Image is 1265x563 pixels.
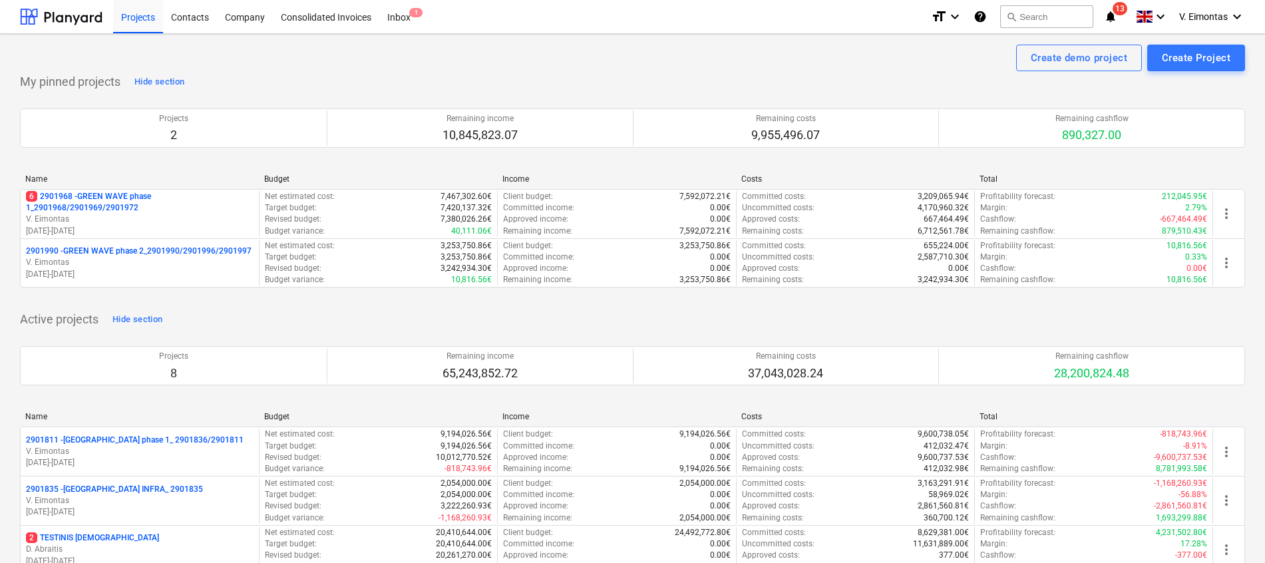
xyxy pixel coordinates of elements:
div: Name [25,174,254,184]
p: 1,693,299.88€ [1156,512,1207,524]
div: Hide section [112,312,162,327]
p: 2,054,000.00€ [441,478,492,489]
p: Margin : [980,538,1007,550]
p: 2901811 - [GEOGRAPHIC_DATA] phase 1_ 2901836/2901811 [26,435,244,446]
p: Profitability forecast : [980,240,1055,252]
button: Hide section [109,309,166,330]
p: Budget variance : [265,463,325,474]
p: Remaining cashflow : [980,226,1055,237]
div: 2901811 -[GEOGRAPHIC_DATA] phase 1_ 2901836/2901811V. Eimontas[DATE]-[DATE] [26,435,254,469]
p: Approved income : [503,500,568,512]
div: 2901835 -[GEOGRAPHIC_DATA] INFRA_ 2901835V. Eimontas[DATE]-[DATE] [26,484,254,518]
p: Committed costs : [742,429,806,440]
p: 10,816.56€ [451,274,492,285]
div: Income [502,174,731,184]
p: Committed costs : [742,191,806,202]
p: 9,955,496.07 [751,127,820,143]
p: 0.00€ [710,538,731,550]
p: Revised budget : [265,263,321,274]
p: 3,242,934.30€ [441,263,492,274]
p: 2,861,560.81€ [918,500,969,512]
div: Chat Widget [1198,499,1265,563]
p: Uncommitted costs : [742,202,814,214]
div: 62901968 -GREEN WAVE phase 1_2901968/2901969/2901972V. Eimontas[DATE]-[DATE] [26,191,254,237]
p: 655,224.00€ [924,240,969,252]
p: Target budget : [265,202,317,214]
p: 3,163,291.91€ [918,478,969,489]
div: Total [980,174,1208,184]
div: Costs [741,174,970,184]
p: Approved income : [503,214,568,225]
p: Committed income : [503,489,574,500]
p: 2901990 - GREEN WAVE phase 2_2901990/2901996/2901997 [26,246,252,257]
p: Cashflow : [980,263,1016,274]
span: more_vert [1218,444,1234,460]
p: 7,592,072.21€ [679,191,731,202]
p: 7,467,302.60€ [441,191,492,202]
p: [DATE] - [DATE] [26,506,254,518]
div: Income [502,412,731,421]
p: 6,712,561.78€ [918,226,969,237]
i: keyboard_arrow_down [947,9,963,25]
p: 4,170,960.32€ [918,202,969,214]
p: Remaining costs : [742,463,804,474]
p: Margin : [980,252,1007,263]
p: Target budget : [265,489,317,500]
p: Remaining costs : [742,512,804,524]
i: format_size [931,9,947,25]
p: 667,464.49€ [924,214,969,225]
p: Cashflow : [980,452,1016,463]
button: Create Project [1147,45,1245,71]
p: 10,816.56€ [1167,240,1207,252]
p: 0.00€ [710,489,731,500]
p: 9,600,737.53€ [918,452,969,463]
p: 3,242,934.30€ [918,274,969,285]
p: 9,194,026.56€ [679,463,731,474]
p: Approved costs : [742,550,800,561]
span: 1 [409,8,423,17]
p: Client budget : [503,478,553,489]
p: Profitability forecast : [980,191,1055,202]
p: Approved costs : [742,214,800,225]
div: Budget [264,412,492,421]
p: -818,743.96€ [445,463,492,474]
p: -667,464.49€ [1160,214,1207,225]
p: Net estimated cost : [265,240,335,252]
p: 412,032.47€ [924,441,969,452]
p: 20,261,270.00€ [436,550,492,561]
p: Net estimated cost : [265,478,335,489]
span: more_vert [1218,255,1234,271]
p: 7,592,072.21€ [679,226,731,237]
p: 8,781,993.58€ [1156,463,1207,474]
p: -1,168,260.93€ [439,512,492,524]
p: 0.00€ [1186,263,1207,274]
p: Revised budget : [265,452,321,463]
p: Budget variance : [265,512,325,524]
span: more_vert [1218,206,1234,222]
p: Remaining costs : [742,274,804,285]
p: 412,032.98€ [924,463,969,474]
p: Approved costs : [742,500,800,512]
p: Cashflow : [980,214,1016,225]
p: Profitability forecast : [980,429,1055,440]
p: -56.88% [1178,489,1207,500]
p: Target budget : [265,252,317,263]
p: Uncommitted costs : [742,489,814,500]
p: Approved income : [503,263,568,274]
p: 360,700.12€ [924,512,969,524]
p: Remaining income : [503,226,572,237]
p: Net estimated cost : [265,429,335,440]
p: Margin : [980,489,1007,500]
p: 2 [159,127,188,143]
p: 40,111.06€ [451,226,492,237]
i: notifications [1104,9,1117,25]
p: 24,492,772.80€ [675,527,731,538]
p: 11,631,889.00€ [913,538,969,550]
div: Name [25,412,254,421]
span: search [1006,11,1017,22]
p: 8,629,381.00€ [918,527,969,538]
span: more_vert [1218,492,1234,508]
p: 65,243,852.72 [443,365,518,381]
p: 2,587,710.30€ [918,252,969,263]
i: keyboard_arrow_down [1229,9,1245,25]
